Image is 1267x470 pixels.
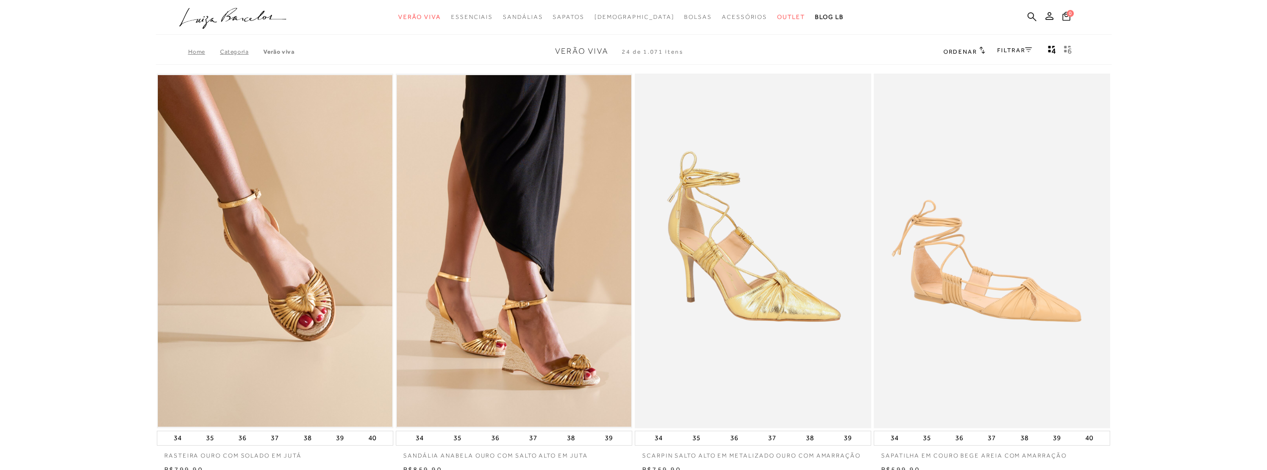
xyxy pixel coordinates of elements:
[722,13,767,20] span: Acessórios
[1045,45,1059,58] button: Mostrar 4 produtos por linha
[365,431,379,445] button: 40
[451,8,493,26] a: noSubCategoriesText
[841,431,855,445] button: 39
[943,48,977,55] span: Ordenar
[157,446,393,460] a: RASTEIRA OURO COM SOLADO EM JUTÁ
[874,446,1110,460] a: SAPATILHA EM COURO BEGE AREIA COM AMARRAÇÃO
[398,13,441,20] span: Verão Viva
[1061,45,1075,58] button: gridText6Desc
[1050,431,1064,445] button: 39
[985,431,999,445] button: 37
[171,431,185,445] button: 34
[997,47,1032,54] a: FILTRAR
[263,48,294,55] a: Verão Viva
[203,431,217,445] button: 35
[503,8,543,26] a: noSubCategoriesText
[594,13,675,20] span: [DEMOGRAPHIC_DATA]
[413,431,427,445] button: 34
[622,48,684,55] span: 24 de 1.071 itens
[684,13,712,20] span: Bolsas
[875,75,1109,427] a: SAPATILHA EM COURO BEGE AREIA COM AMARRAÇÃO SAPATILHA EM COURO BEGE AREIA COM AMARRAÇÃO
[451,13,493,20] span: Essenciais
[397,75,631,427] img: SANDÁLIA ANABELA OURO COM SALTO ALTO EM JUTA
[875,75,1109,427] img: SAPATILHA EM COURO BEGE AREIA COM AMARRAÇÃO
[1067,10,1074,17] span: 0
[815,13,844,20] span: BLOG LB
[684,8,712,26] a: noSubCategoriesText
[188,48,220,55] a: Home
[398,8,441,26] a: noSubCategoriesText
[301,431,315,445] button: 38
[235,431,249,445] button: 36
[451,431,464,445] button: 35
[1059,11,1073,24] button: 0
[777,8,805,26] a: noSubCategoriesText
[553,8,584,26] a: noSubCategoriesText
[396,446,632,460] a: SANDÁLIA ANABELA OURO COM SALTO ALTO EM JUTA
[553,13,584,20] span: Sapatos
[635,446,871,460] a: SCARPIN SALTO ALTO EM METALIZADO OURO COM AMARRAÇÃO
[397,75,631,427] a: SANDÁLIA ANABELA OURO COM SALTO ALTO EM JUTA SANDÁLIA ANABELA OURO COM SALTO ALTO EM JUTA
[690,431,703,445] button: 35
[777,13,805,20] span: Outlet
[636,75,870,427] a: SCARPIN SALTO ALTO EM METALIZADO OURO COM AMARRAÇÃO SCARPIN SALTO ALTO EM METALIZADO OURO COM AMA...
[268,431,282,445] button: 37
[636,75,870,427] img: SCARPIN SALTO ALTO EM METALIZADO OURO COM AMARRAÇÃO
[555,47,608,56] span: Verão Viva
[158,75,392,427] img: RASTEIRA OURO COM SOLADO EM JUTÁ
[1082,431,1096,445] button: 40
[765,431,779,445] button: 37
[1018,431,1032,445] button: 38
[564,431,578,445] button: 38
[220,48,263,55] a: Categoria
[652,431,666,445] button: 34
[503,13,543,20] span: Sandálias
[333,431,347,445] button: 39
[526,431,540,445] button: 37
[727,431,741,445] button: 36
[803,431,817,445] button: 38
[952,431,966,445] button: 36
[920,431,934,445] button: 35
[602,431,616,445] button: 39
[888,431,902,445] button: 34
[722,8,767,26] a: noSubCategoriesText
[815,8,844,26] a: BLOG LB
[488,431,502,445] button: 36
[594,8,675,26] a: noSubCategoriesText
[158,75,392,427] a: RASTEIRA OURO COM SOLADO EM JUTÁ RASTEIRA OURO COM SOLADO EM JUTÁ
